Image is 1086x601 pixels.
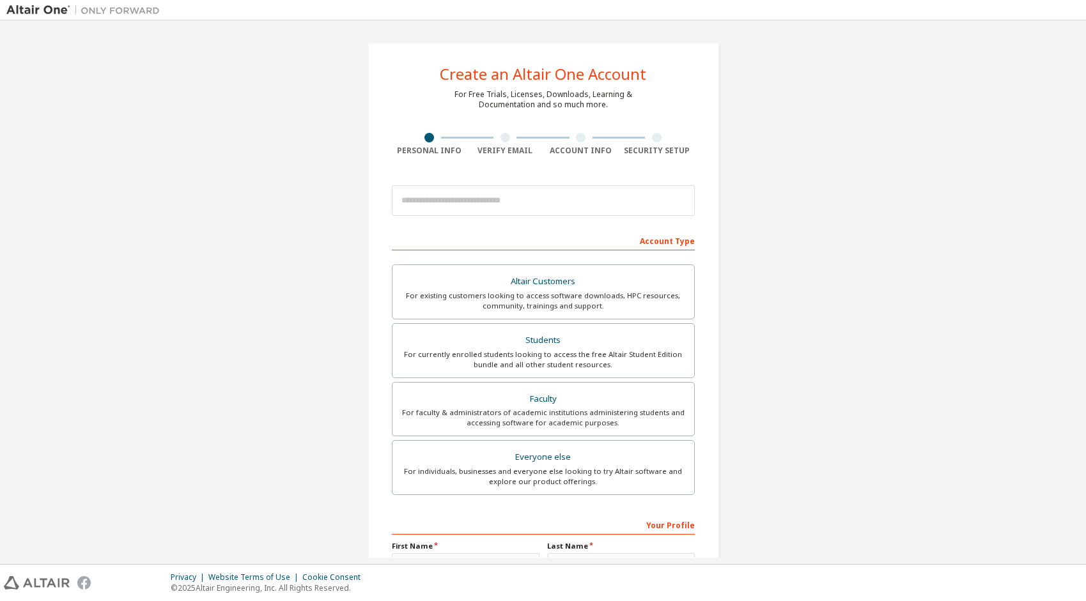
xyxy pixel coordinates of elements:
img: facebook.svg [77,576,91,590]
div: Website Terms of Use [208,572,302,582]
div: Students [400,331,687,349]
img: Altair One [6,4,166,17]
img: altair_logo.svg [4,576,70,590]
div: Everyone else [400,448,687,466]
div: For Free Trials, Licenses, Downloads, Learning & Documentation and so much more. [454,89,632,110]
div: Faculty [400,390,687,408]
div: Your Profile [392,514,695,535]
div: Personal Info [392,146,468,156]
div: For individuals, businesses and everyone else looking to try Altair software and explore our prod... [400,466,687,487]
div: Account Info [543,146,619,156]
div: Security Setup [619,146,695,156]
div: Account Type [392,230,695,250]
div: For currently enrolled students looking to access the free Altair Student Edition bundle and all ... [400,349,687,370]
div: Altair Customers [400,273,687,291]
label: Last Name [547,541,695,551]
div: For faculty & administrators of academic institutions administering students and accessing softwa... [400,407,687,428]
p: © 2025 Altair Engineering, Inc. All Rights Reserved. [171,582,368,593]
div: Cookie Consent [302,572,368,582]
div: Create an Altair One Account [440,66,646,82]
label: First Name [392,541,539,551]
div: For existing customers looking to access software downloads, HPC resources, community, trainings ... [400,291,687,311]
div: Verify Email [467,146,543,156]
div: Privacy [171,572,208,582]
